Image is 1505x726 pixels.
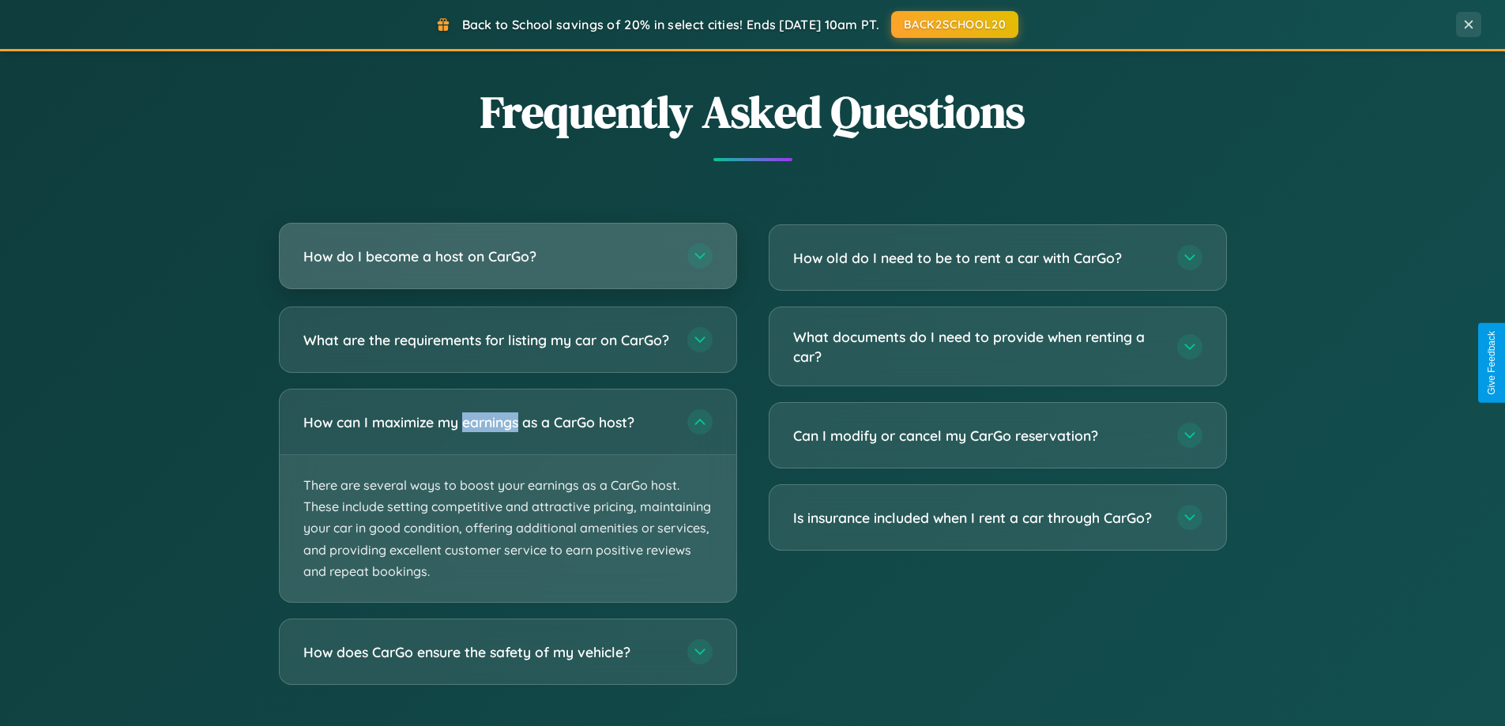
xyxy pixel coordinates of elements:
[303,642,672,662] h3: How does CarGo ensure the safety of my vehicle?
[793,248,1161,268] h3: How old do I need to be to rent a car with CarGo?
[891,11,1018,38] button: BACK2SCHOOL20
[793,327,1161,366] h3: What documents do I need to provide when renting a car?
[793,426,1161,446] h3: Can I modify or cancel my CarGo reservation?
[303,412,672,432] h3: How can I maximize my earnings as a CarGo host?
[303,246,672,266] h3: How do I become a host on CarGo?
[280,455,736,602] p: There are several ways to boost your earnings as a CarGo host. These include setting competitive ...
[279,81,1227,142] h2: Frequently Asked Questions
[1486,331,1497,395] div: Give Feedback
[303,330,672,350] h3: What are the requirements for listing my car on CarGo?
[793,508,1161,528] h3: Is insurance included when I rent a car through CarGo?
[462,17,879,32] span: Back to School savings of 20% in select cities! Ends [DATE] 10am PT.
